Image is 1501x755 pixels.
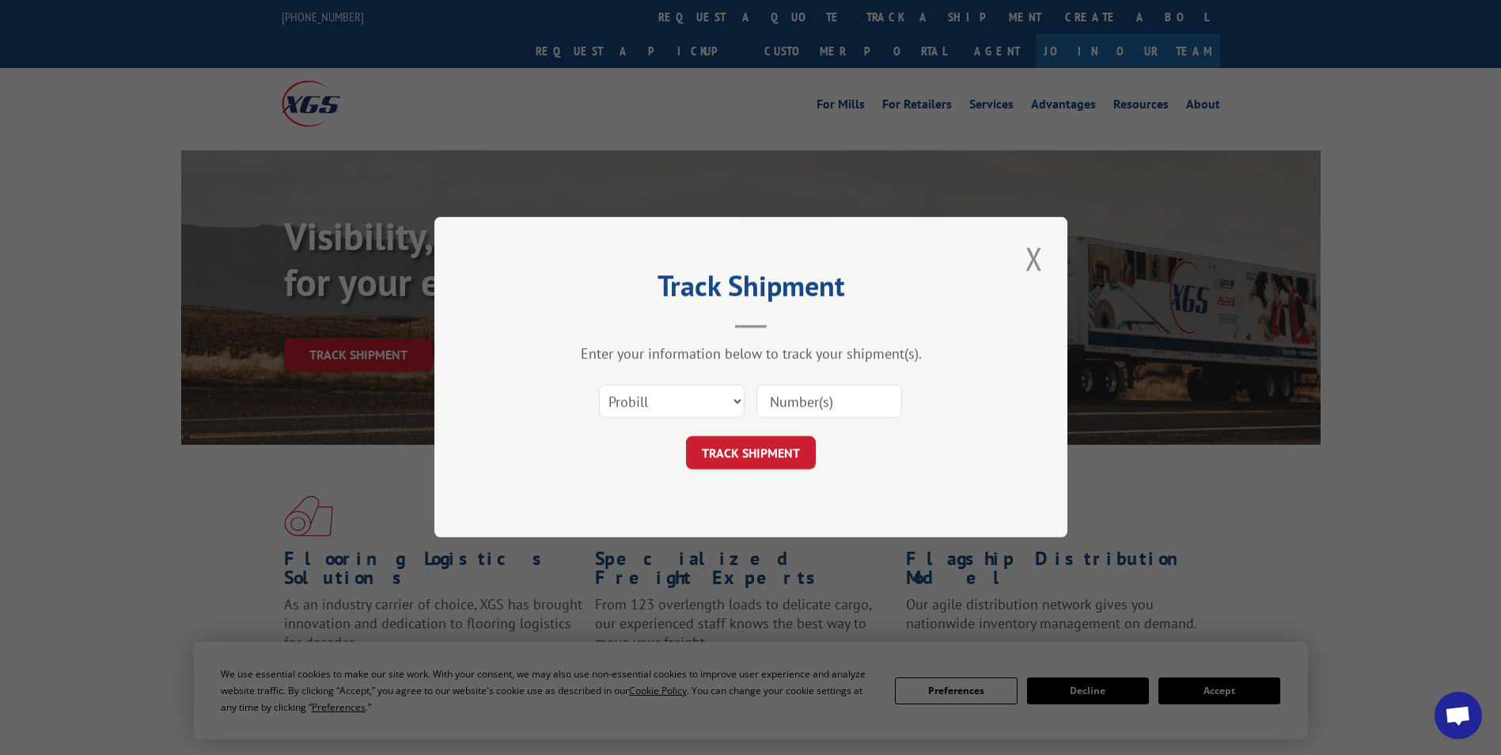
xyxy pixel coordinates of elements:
[686,437,816,470] button: TRACK SHIPMENT
[514,345,988,363] div: Enter your information below to track your shipment(s).
[1435,692,1482,739] a: Open chat
[756,385,902,419] input: Number(s)
[1021,237,1048,280] button: Close modal
[514,275,988,305] h2: Track Shipment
